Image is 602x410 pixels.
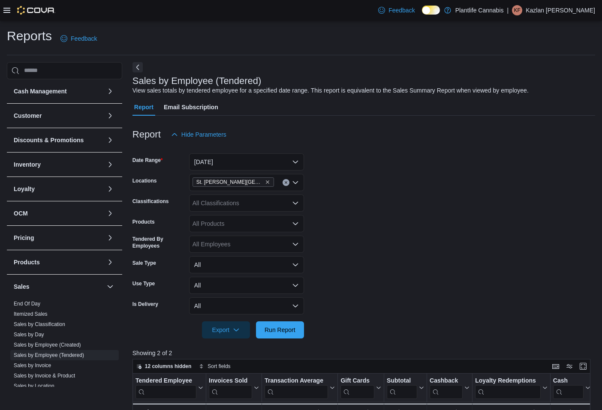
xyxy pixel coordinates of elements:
[14,111,103,120] button: Customer
[14,233,34,242] h3: Pricing
[564,361,575,371] button: Display options
[168,126,230,143] button: Hide Parameters
[145,363,192,370] span: 12 columns hidden
[193,177,274,187] span: St. Albert - Jensen Lakes
[208,363,230,370] span: Sort fields
[105,257,115,267] button: Products
[132,236,186,249] label: Tendered By Employees
[132,280,155,287] label: Use Type
[132,198,169,205] label: Classifications
[105,233,115,243] button: Pricing
[207,321,245,338] span: Export
[14,209,103,218] button: OCM
[189,153,304,171] button: [DATE]
[388,6,415,15] span: Feedback
[387,377,424,398] button: Subtotal
[14,282,103,291] button: Sales
[164,99,218,116] span: Email Subscription
[189,297,304,314] button: All
[14,300,40,307] span: End Of Day
[71,34,97,43] span: Feedback
[189,256,304,273] button: All
[105,111,115,121] button: Customer
[375,2,418,19] a: Feedback
[578,361,588,371] button: Enter fullscreen
[14,321,65,328] span: Sales by Classification
[14,342,81,348] a: Sales by Employee (Created)
[132,301,158,308] label: Is Delivery
[14,233,103,242] button: Pricing
[14,301,40,307] a: End Of Day
[105,86,115,96] button: Cash Management
[265,326,295,334] span: Run Report
[14,352,84,359] span: Sales by Employee (Tendered)
[202,321,250,338] button: Export
[196,361,234,371] button: Sort fields
[105,159,115,170] button: Inventory
[14,372,75,379] span: Sales by Invoice & Product
[57,30,100,47] a: Feedback
[14,321,65,327] a: Sales by Classification
[14,87,67,96] h3: Cash Management
[132,129,161,140] h3: Report
[430,377,470,398] button: Cashback
[340,377,374,385] div: Gift Cards
[292,241,299,248] button: Open list of options
[132,349,595,357] p: Showing 2 of 2
[17,6,55,15] img: Cova
[14,160,41,169] h3: Inventory
[14,258,103,266] button: Products
[135,377,196,398] div: Tendered Employee
[512,5,522,15] div: Kazlan Foisy-Lentz
[14,362,51,368] a: Sales by Invoice
[132,157,163,164] label: Date Range
[283,179,289,186] button: Clear input
[105,135,115,145] button: Discounts & Promotions
[455,5,504,15] p: Plantlife Cannabis
[14,362,51,369] span: Sales by Invoice
[14,383,54,389] a: Sales by Location
[135,377,196,385] div: Tendered Employee
[209,377,259,398] button: Invoices Sold
[514,5,520,15] span: KF
[209,377,252,385] div: Invoices Sold
[14,185,103,193] button: Loyalty
[14,331,44,338] span: Sales by Day
[551,361,561,371] button: Keyboard shortcuts
[105,281,115,292] button: Sales
[132,218,155,225] label: Products
[7,27,52,45] h1: Reports
[526,5,595,15] p: Kazlan [PERSON_NAME]
[507,5,509,15] p: |
[14,209,28,218] h3: OCM
[105,184,115,194] button: Loyalty
[475,377,548,398] button: Loyalty Redemptions
[181,130,226,139] span: Hide Parameters
[14,311,48,317] span: Itemized Sales
[209,377,252,398] div: Invoices Sold
[14,185,35,193] h3: Loyalty
[292,179,299,186] button: Open list of options
[14,136,84,144] h3: Discounts & Promotions
[14,160,103,169] button: Inventory
[14,87,103,96] button: Cash Management
[14,136,103,144] button: Discounts & Promotions
[475,377,541,385] div: Loyalty Redemptions
[134,99,154,116] span: Report
[265,377,328,385] div: Transaction Average
[430,377,463,398] div: Cashback
[135,377,203,398] button: Tendered Employee
[14,332,44,338] a: Sales by Day
[14,258,40,266] h3: Products
[553,377,584,398] div: Cash
[422,6,440,15] input: Dark Mode
[132,260,156,266] label: Sale Type
[14,352,84,358] a: Sales by Employee (Tendered)
[265,377,328,398] div: Transaction Average
[132,86,529,95] div: View sales totals by tendered employee for a specified date range. This report is equivalent to t...
[189,277,304,294] button: All
[553,377,590,398] button: Cash
[475,377,541,398] div: Loyalty Redemptions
